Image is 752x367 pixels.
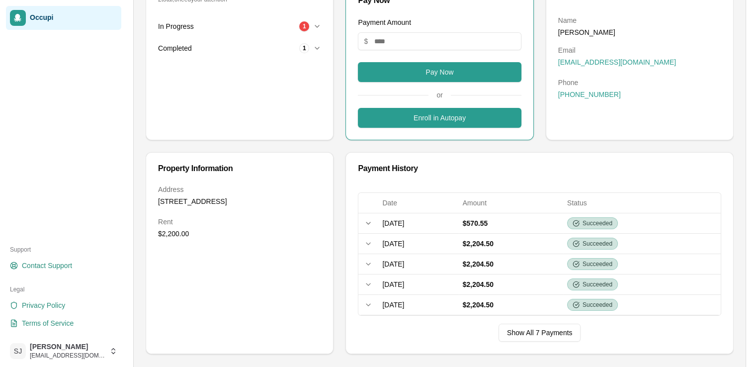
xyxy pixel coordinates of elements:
button: In Progress1 [158,15,321,37]
span: Succeeded [583,240,612,248]
span: In Progress [158,21,194,31]
span: $2,204.50 [463,260,494,268]
span: Privacy Policy [22,300,65,310]
button: SJ[PERSON_NAME][EMAIL_ADDRESS][DOMAIN_NAME] [6,339,121,363]
span: Succeeded [583,280,612,288]
span: [PHONE_NUMBER] [558,90,621,99]
span: [DATE] [382,240,404,248]
dt: Name [558,15,721,25]
div: Support [6,242,121,258]
span: Contact Support [22,261,72,271]
dt: Address [158,184,321,194]
a: Privacy Policy [6,297,121,313]
span: $2,204.50 [463,240,494,248]
span: [DATE] [382,280,404,288]
span: Completed [158,43,192,53]
span: [EMAIL_ADDRESS][DOMAIN_NAME] [30,352,105,360]
span: Succeeded [583,219,612,227]
th: Status [563,193,721,213]
th: Amount [459,193,563,213]
dt: Email [558,45,721,55]
div: 1 [299,43,309,53]
div: 1 [299,21,309,31]
span: $ [364,36,368,46]
span: Succeeded [583,260,612,268]
button: Completed1 [158,37,321,59]
span: SJ [10,343,26,359]
span: Succeeded [583,301,612,309]
span: Terms of Service [22,318,74,328]
div: Legal [6,281,121,297]
span: [EMAIL_ADDRESS][DOMAIN_NAME] [558,57,676,67]
span: $2,204.50 [463,301,494,309]
span: $570.55 [463,219,488,227]
dd: [PERSON_NAME] [558,27,721,37]
button: Pay Now [358,62,521,82]
a: Occupi [6,6,121,30]
div: Property Information [158,165,321,173]
dt: Rent [158,217,321,227]
span: [DATE] [382,301,404,309]
th: Date [378,193,458,213]
dd: $2,200.00 [158,229,321,239]
a: Terms of Service [6,315,121,331]
span: or [428,90,450,100]
dt: Phone [558,78,721,88]
button: [STREET_ADDRESS] [158,196,227,206]
span: Occupi [30,13,117,22]
span: [DATE] [382,260,404,268]
label: Payment Amount [358,18,411,26]
span: [PERSON_NAME] [30,343,105,352]
button: Show All 7 Payments [499,324,581,342]
div: Payment History [358,165,721,173]
button: Enroll in Autopay [358,108,521,128]
span: [DATE] [382,219,404,227]
a: Contact Support [6,258,121,274]
span: $2,204.50 [463,280,494,288]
